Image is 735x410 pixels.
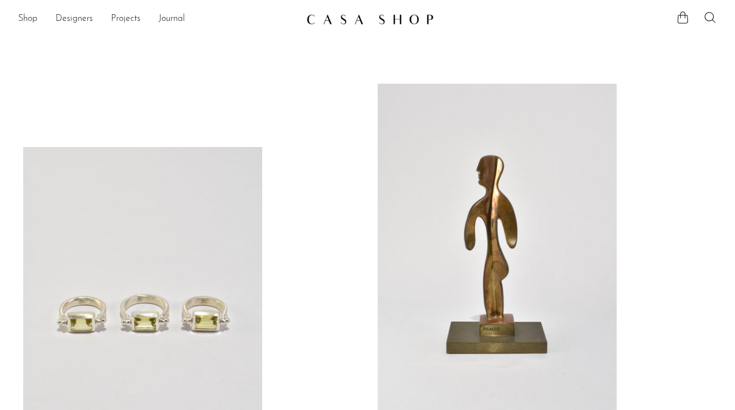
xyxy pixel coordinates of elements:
a: Shop [18,12,37,27]
a: Designers [55,12,93,27]
ul: NEW HEADER MENU [18,10,297,29]
a: Journal [159,12,185,27]
nav: Desktop navigation [18,10,297,29]
a: Projects [111,12,140,27]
